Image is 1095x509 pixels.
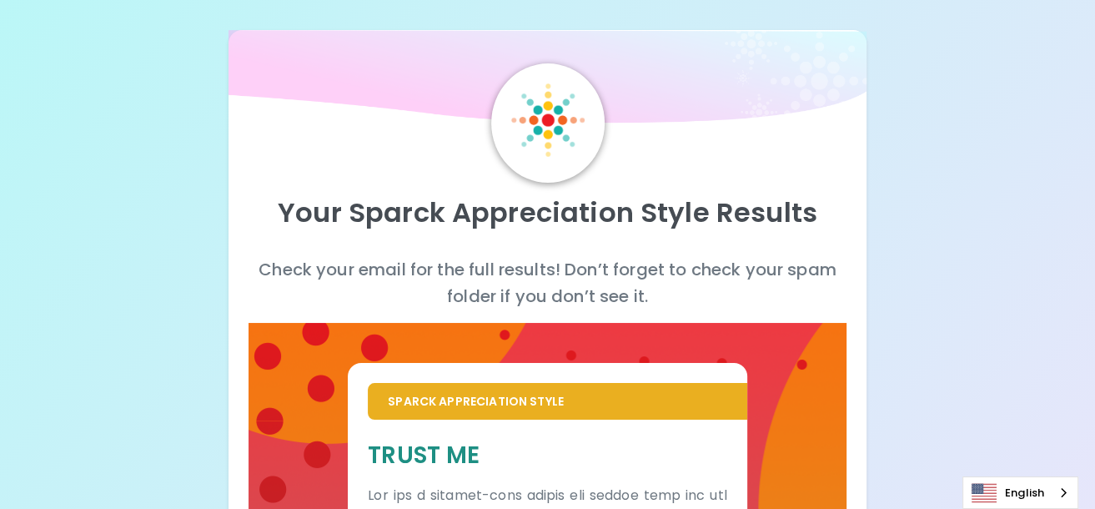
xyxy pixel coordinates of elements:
[368,440,727,471] h5: Trust Me
[249,196,847,229] p: Your Sparck Appreciation Style Results
[511,83,585,157] img: Sparck Logo
[249,256,847,310] p: Check your email for the full results! Don’t forget to check your spam folder if you don’t see it.
[963,477,1077,508] a: English
[962,476,1078,509] div: Language
[229,30,867,131] img: wave
[388,393,727,410] p: Sparck Appreciation Style
[962,476,1078,509] aside: Language selected: English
